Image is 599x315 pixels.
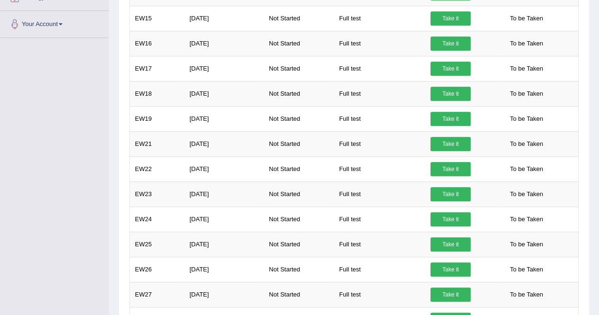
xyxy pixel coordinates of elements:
[505,137,548,151] span: To be Taken
[430,87,471,101] a: Take it
[264,181,334,207] td: Not Started
[130,56,185,81] td: EW17
[505,262,548,277] span: To be Taken
[264,257,334,282] td: Not Started
[184,6,264,31] td: [DATE]
[184,106,264,131] td: [DATE]
[130,181,185,207] td: EW23
[334,81,425,106] td: Full test
[130,282,185,307] td: EW27
[264,207,334,232] td: Not Started
[184,131,264,156] td: [DATE]
[264,31,334,56] td: Not Started
[184,156,264,181] td: [DATE]
[184,56,264,81] td: [DATE]
[184,207,264,232] td: [DATE]
[130,81,185,106] td: EW18
[430,112,471,126] a: Take it
[430,162,471,176] a: Take it
[264,6,334,31] td: Not Started
[505,212,548,226] span: To be Taken
[334,31,425,56] td: Full test
[184,257,264,282] td: [DATE]
[334,156,425,181] td: Full test
[130,106,185,131] td: EW19
[334,207,425,232] td: Full test
[184,181,264,207] td: [DATE]
[130,131,185,156] td: EW21
[130,257,185,282] td: EW26
[130,232,185,257] td: EW25
[264,131,334,156] td: Not Started
[430,187,471,201] a: Take it
[505,62,548,76] span: To be Taken
[264,81,334,106] td: Not Started
[505,237,548,252] span: To be Taken
[334,257,425,282] td: Full test
[505,36,548,51] span: To be Taken
[264,156,334,181] td: Not Started
[184,282,264,307] td: [DATE]
[430,62,471,76] a: Take it
[334,282,425,307] td: Full test
[184,232,264,257] td: [DATE]
[430,262,471,277] a: Take it
[505,187,548,201] span: To be Taken
[130,31,185,56] td: EW16
[184,81,264,106] td: [DATE]
[334,56,425,81] td: Full test
[505,112,548,126] span: To be Taken
[334,106,425,131] td: Full test
[0,11,108,35] a: Your Account
[430,11,471,26] a: Take it
[430,36,471,51] a: Take it
[264,232,334,257] td: Not Started
[334,232,425,257] td: Full test
[334,6,425,31] td: Full test
[130,156,185,181] td: EW22
[130,6,185,31] td: EW15
[430,288,471,302] a: Take it
[505,11,548,26] span: To be Taken
[430,212,471,226] a: Take it
[264,56,334,81] td: Not Started
[505,288,548,302] span: To be Taken
[264,106,334,131] td: Not Started
[430,137,471,151] a: Take it
[184,31,264,56] td: [DATE]
[430,237,471,252] a: Take it
[130,207,185,232] td: EW24
[505,87,548,101] span: To be Taken
[264,282,334,307] td: Not Started
[505,162,548,176] span: To be Taken
[334,181,425,207] td: Full test
[334,131,425,156] td: Full test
